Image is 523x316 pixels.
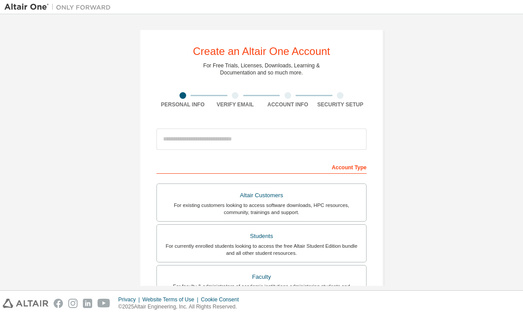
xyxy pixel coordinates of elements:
div: Account Info [261,101,314,108]
img: linkedin.svg [83,299,92,308]
p: © 2025 Altair Engineering, Inc. All Rights Reserved. [118,303,244,311]
div: Create an Altair One Account [193,46,330,57]
div: Faculty [162,271,361,283]
img: facebook.svg [54,299,63,308]
img: instagram.svg [68,299,78,308]
div: Verify Email [209,101,262,108]
img: altair_logo.svg [3,299,48,308]
div: Website Terms of Use [142,296,201,303]
div: Altair Customers [162,189,361,202]
img: Altair One [4,3,115,12]
div: Cookie Consent [201,296,244,303]
div: For existing customers looking to access software downloads, HPC resources, community, trainings ... [162,202,361,216]
div: Personal Info [156,101,209,108]
img: youtube.svg [98,299,110,308]
div: Security Setup [314,101,367,108]
div: Students [162,230,361,242]
div: For currently enrolled students looking to access the free Altair Student Edition bundle and all ... [162,242,361,257]
div: For Free Trials, Licenses, Downloads, Learning & Documentation and so much more. [203,62,320,76]
div: For faculty & administrators of academic institutions administering students and accessing softwa... [162,283,361,297]
div: Account Type [156,160,367,174]
div: Privacy [118,296,142,303]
